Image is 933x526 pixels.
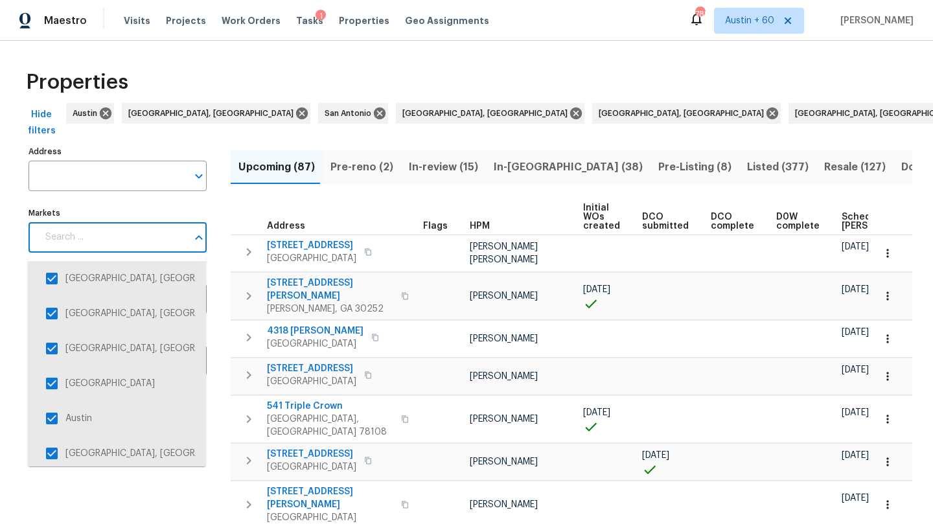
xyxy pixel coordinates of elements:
[824,158,886,176] span: Resale (127)
[725,14,774,27] span: Austin + 60
[330,158,393,176] span: Pre-reno (2)
[409,158,478,176] span: In-review (15)
[583,285,610,294] span: [DATE]
[470,500,538,509] span: [PERSON_NAME]
[26,76,128,89] span: Properties
[66,103,114,124] div: Austin
[267,413,393,439] span: [GEOGRAPHIC_DATA], [GEOGRAPHIC_DATA] 78108
[38,265,196,292] li: [GEOGRAPHIC_DATA], [GEOGRAPHIC_DATA]
[190,229,208,247] button: Close
[842,365,869,374] span: [DATE]
[842,212,915,231] span: Scheduled [PERSON_NAME]
[44,14,87,27] span: Maestro
[238,158,315,176] span: Upcoming (87)
[642,451,669,460] span: [DATE]
[21,103,62,143] button: Hide filters
[190,167,208,185] button: Open
[842,451,869,460] span: [DATE]
[583,203,620,231] span: Initial WOs created
[38,300,196,327] li: [GEOGRAPHIC_DATA], [GEOGRAPHIC_DATA]
[592,103,781,124] div: [GEOGRAPHIC_DATA], [GEOGRAPHIC_DATA]
[470,292,538,301] span: [PERSON_NAME]
[711,212,754,231] span: DCO complete
[658,158,731,176] span: Pre-Listing (8)
[267,511,393,524] span: [GEOGRAPHIC_DATA]
[747,158,809,176] span: Listed (377)
[599,107,769,120] span: [GEOGRAPHIC_DATA], [GEOGRAPHIC_DATA]
[583,408,610,417] span: [DATE]
[470,372,538,381] span: [PERSON_NAME]
[470,242,538,264] span: [PERSON_NAME] [PERSON_NAME]
[402,107,573,120] span: [GEOGRAPHIC_DATA], [GEOGRAPHIC_DATA]
[318,103,388,124] div: San Antonio
[470,334,538,343] span: [PERSON_NAME]
[267,375,356,388] span: [GEOGRAPHIC_DATA]
[296,16,323,25] span: Tasks
[38,440,196,467] li: [GEOGRAPHIC_DATA], [GEOGRAPHIC_DATA] - Not Used - Dont Delete
[842,285,869,294] span: [DATE]
[470,222,490,231] span: HPM
[38,222,187,253] input: Search ...
[470,415,538,424] span: [PERSON_NAME]
[267,461,356,474] span: [GEOGRAPHIC_DATA]
[122,103,310,124] div: [GEOGRAPHIC_DATA], [GEOGRAPHIC_DATA]
[405,14,489,27] span: Geo Assignments
[842,494,869,503] span: [DATE]
[267,337,363,350] span: [GEOGRAPHIC_DATA]
[325,107,376,120] span: San Antonio
[776,212,820,231] span: D0W complete
[423,222,448,231] span: Flags
[267,485,393,511] span: [STREET_ADDRESS][PERSON_NAME]
[73,107,102,120] span: Austin
[267,448,356,461] span: [STREET_ADDRESS]
[835,14,914,27] span: [PERSON_NAME]
[842,242,869,251] span: [DATE]
[695,8,704,21] div: 788
[842,408,869,417] span: [DATE]
[267,239,356,252] span: [STREET_ADDRESS]
[494,158,643,176] span: In-[GEOGRAPHIC_DATA] (38)
[29,209,207,217] label: Markets
[267,400,393,413] span: 541 Triple Crown
[128,107,299,120] span: [GEOGRAPHIC_DATA], [GEOGRAPHIC_DATA]
[470,457,538,466] span: [PERSON_NAME]
[842,328,869,337] span: [DATE]
[267,362,356,375] span: [STREET_ADDRESS]
[26,107,57,139] span: Hide filters
[642,212,689,231] span: DCO submitted
[38,370,196,397] li: [GEOGRAPHIC_DATA]
[267,303,393,315] span: [PERSON_NAME], GA 30252
[267,252,356,265] span: [GEOGRAPHIC_DATA]
[222,14,281,27] span: Work Orders
[267,277,393,303] span: [STREET_ADDRESS][PERSON_NAME]
[316,10,326,23] div: 1
[267,222,305,231] span: Address
[29,148,207,155] label: Address
[396,103,584,124] div: [GEOGRAPHIC_DATA], [GEOGRAPHIC_DATA]
[339,14,389,27] span: Properties
[124,14,150,27] span: Visits
[267,325,363,337] span: 4318 [PERSON_NAME]
[38,335,196,362] li: [GEOGRAPHIC_DATA], [GEOGRAPHIC_DATA]
[38,405,196,432] li: Austin
[166,14,206,27] span: Projects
